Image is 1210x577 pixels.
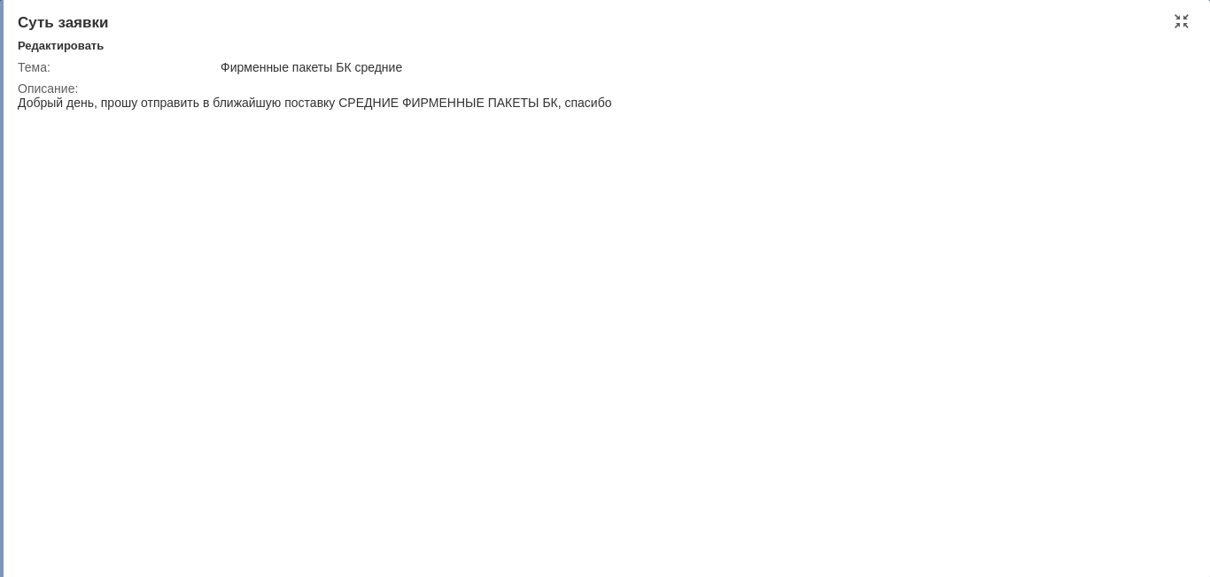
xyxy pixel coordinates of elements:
span: Суть заявки [18,14,108,31]
div: Свернуть (Esc) [1175,14,1189,28]
div: Описание: [18,81,1184,96]
div: Фирменные пакеты БК средние [221,60,1181,74]
div: Тема: [18,60,217,74]
div: Редактировать [18,39,104,53]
